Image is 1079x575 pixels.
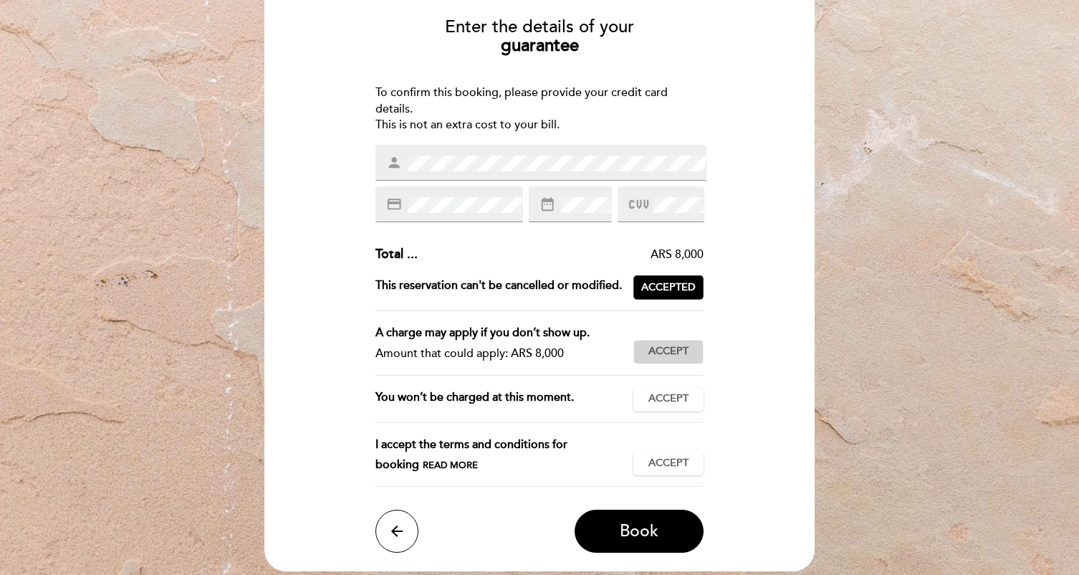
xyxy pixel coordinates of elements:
button: Accept [633,387,704,412]
button: Accept [633,451,704,475]
i: date_range [539,196,555,212]
i: arrow_back [388,523,406,540]
button: Accept [633,340,704,364]
i: person [386,155,402,171]
div: I accept the terms and conditions for booking [375,434,634,476]
span: Accepted [641,280,696,295]
button: Book [575,510,704,553]
span: Read more [423,460,478,471]
b: guarantee [501,35,579,56]
i: credit_card [386,196,402,212]
div: Amount that could apply: ARS 8,000 [375,343,623,364]
span: Accept [648,344,689,359]
div: ARS 8,000 [418,247,704,263]
div: A charge may apply if you don’t show up. [375,323,623,343]
span: Enter the details of your [445,16,634,37]
button: arrow_back [375,510,418,553]
div: This reservation can't be cancelled or modified. [375,275,634,300]
span: Book [620,521,658,541]
span: Accept [648,456,689,471]
div: To confirm this booking, please provide your credit card details. This is not an extra cost to yo... [375,85,704,134]
span: Accept [648,391,689,407]
div: You won’t be charged at this moment. [375,387,634,412]
span: Total ... [375,246,418,262]
button: Accepted [633,275,704,300]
